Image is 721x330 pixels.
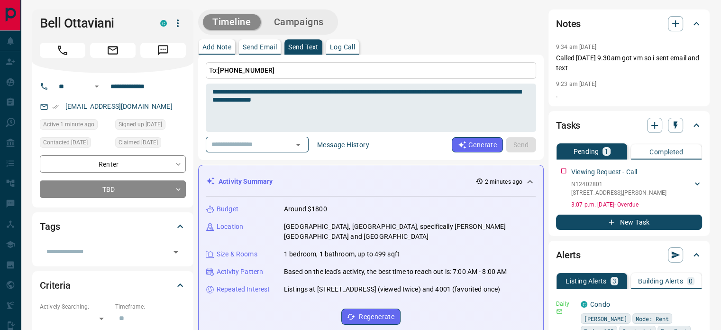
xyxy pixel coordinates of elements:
p: 1 [604,148,608,155]
a: Condo [590,301,610,308]
h2: Notes [556,16,581,31]
div: Notes [556,12,702,35]
div: Renter [40,155,186,173]
p: Completed [649,149,683,155]
button: Message History [311,137,375,152]
button: Campaigns [265,14,333,30]
p: Around $1800 [284,204,327,214]
div: Criteria [40,274,186,297]
p: 0 [689,278,693,284]
div: Tue Sep 02 2025 [115,119,186,132]
p: 3 [612,278,616,284]
h1: Bell Ottaviani [40,16,146,31]
button: Timeline [203,14,261,30]
button: Regenerate [341,309,401,325]
p: Add Note [202,44,231,50]
button: Generate [452,137,503,152]
span: Contacted [DATE] [43,138,88,147]
p: Daily [556,300,575,308]
h2: Alerts [556,247,581,263]
div: Tue Sep 02 2025 [40,137,110,151]
p: 2 minutes ago [485,178,522,186]
h2: Criteria [40,278,71,293]
span: [PERSON_NAME] [584,314,627,323]
p: [STREET_ADDRESS] , [PERSON_NAME] [571,189,666,197]
span: Signed up [DATE] [119,120,162,129]
div: N12402801[STREET_ADDRESS],[PERSON_NAME] [571,178,702,199]
p: Size & Rooms [217,249,257,259]
div: Tasks [556,114,702,137]
p: Log Call [330,44,355,50]
p: Based on the lead's activity, the best time to reach out is: 7:00 AM - 8:00 AM [284,267,507,277]
div: condos.ca [160,20,167,27]
p: [GEOGRAPHIC_DATA], [GEOGRAPHIC_DATA], specifically [PERSON_NAME][GEOGRAPHIC_DATA] and [GEOGRAPHIC... [284,222,536,242]
button: Open [91,81,102,92]
p: Viewing Request - Call [571,167,637,177]
p: Activity Pattern [217,267,263,277]
div: Alerts [556,244,702,266]
div: Tue Sep 16 2025 [40,119,110,132]
div: condos.ca [581,301,587,308]
span: [PHONE_NUMBER] [218,66,274,74]
span: Active 1 minute ago [43,120,94,129]
span: Call [40,43,85,58]
p: Building Alerts [638,278,683,284]
svg: Email Verified [52,104,59,110]
h2: Tags [40,219,60,234]
p: 9:23 am [DATE] [556,81,596,87]
div: TBD [40,180,186,198]
p: 9:34 am [DATE] [556,44,596,50]
p: Pending [573,148,599,155]
p: To: [206,62,536,79]
p: Send Text [288,44,319,50]
p: 3:07 p.m. [DATE] - Overdue [571,200,702,209]
p: Send Email [243,44,277,50]
button: Open [292,138,305,151]
p: Listing Alerts [566,278,607,284]
span: Mode: Rent [636,314,669,323]
p: Location [217,222,243,232]
p: Listings at [STREET_ADDRESS] (viewed twice) and 4001 (favorited once) [284,284,500,294]
span: Message [140,43,186,58]
p: 1 bedroom, 1 bathroom, up to 499 sqft [284,249,400,259]
p: Timeframe: [115,302,186,311]
div: Tue Sep 02 2025 [115,137,186,151]
p: N12402801 [571,180,666,189]
p: Actively Searching: [40,302,110,311]
p: Repeated Interest [217,284,270,294]
a: [EMAIL_ADDRESS][DOMAIN_NAME] [65,103,173,110]
button: New Task [556,215,702,230]
h2: Tasks [556,118,580,133]
svg: Email [556,308,563,315]
div: Activity Summary2 minutes ago [206,173,536,190]
p: Called [DATE] 9.30am got vm so i sent email and text [556,53,702,73]
p: Budget [217,204,238,214]
p: Activity Summary [219,177,273,187]
span: Email [90,43,136,58]
p: . [556,90,702,100]
span: Claimed [DATE] [119,138,158,147]
button: Open [169,245,183,259]
div: Tags [40,215,186,238]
